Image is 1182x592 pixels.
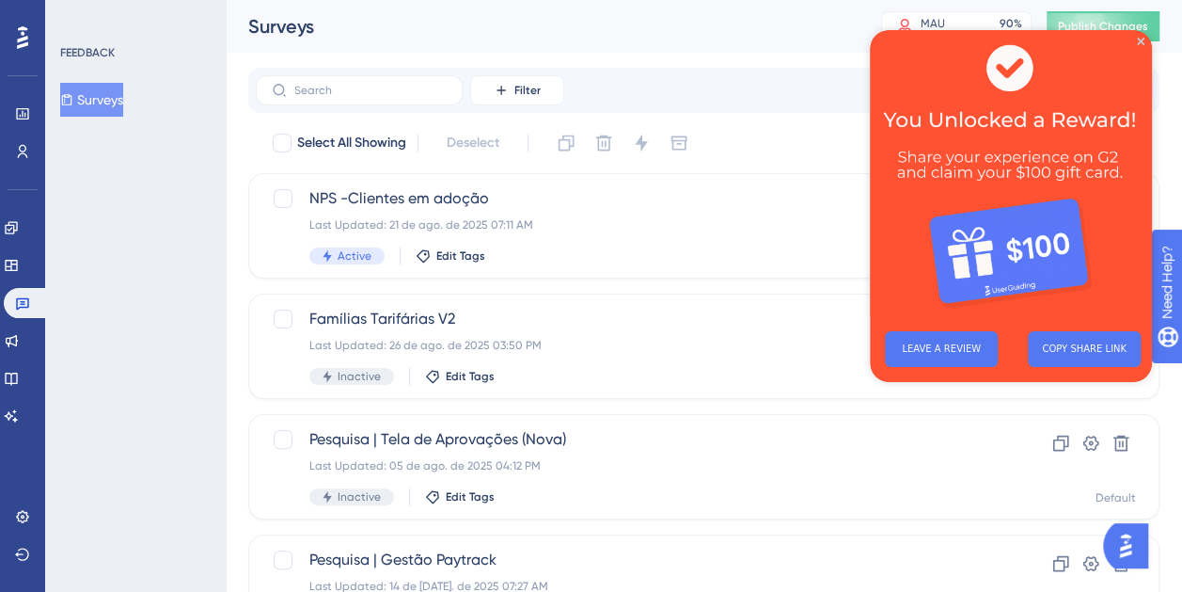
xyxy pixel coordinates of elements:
[267,8,275,15] div: Close Preview
[447,132,499,154] span: Deselect
[309,428,948,451] span: Pesquisa | Tela de Aprovações (Nova)
[430,126,516,160] button: Deselect
[294,84,447,97] input: Search
[446,489,495,504] span: Edit Tags
[15,301,128,337] button: LEAVE A REVIEW
[60,83,123,117] button: Surveys
[338,369,381,384] span: Inactive
[60,45,115,60] div: FEEDBACK
[470,75,564,105] button: Filter
[436,248,485,264] span: Edit Tags
[416,248,485,264] button: Edit Tags
[309,217,948,232] div: Last Updated: 21 de ago. de 2025 07:11 AM
[338,489,381,504] span: Inactive
[1103,518,1159,574] iframe: UserGuiding AI Assistant Launcher
[425,369,495,384] button: Edit Tags
[158,301,271,337] button: COPY SHARE LINK
[921,16,945,31] div: MAU
[309,549,948,571] span: Pesquisa | Gestão Paytrack
[446,369,495,384] span: Edit Tags
[1047,11,1159,41] button: Publish Changes
[297,132,406,154] span: Select All Showing
[44,5,118,27] span: Need Help?
[309,308,948,330] span: Famílias Tarifárias V2
[514,83,541,98] span: Filter
[1058,19,1148,34] span: Publish Changes
[309,187,948,210] span: NPS -Clientes em adoção
[309,338,948,353] div: Last Updated: 26 de ago. de 2025 03:50 PM
[338,248,371,264] span: Active
[1095,490,1136,505] div: Default
[425,489,495,504] button: Edit Tags
[248,13,834,40] div: Surveys
[309,458,948,473] div: Last Updated: 05 de ago. de 2025 04:12 PM
[1000,16,1022,31] div: 90 %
